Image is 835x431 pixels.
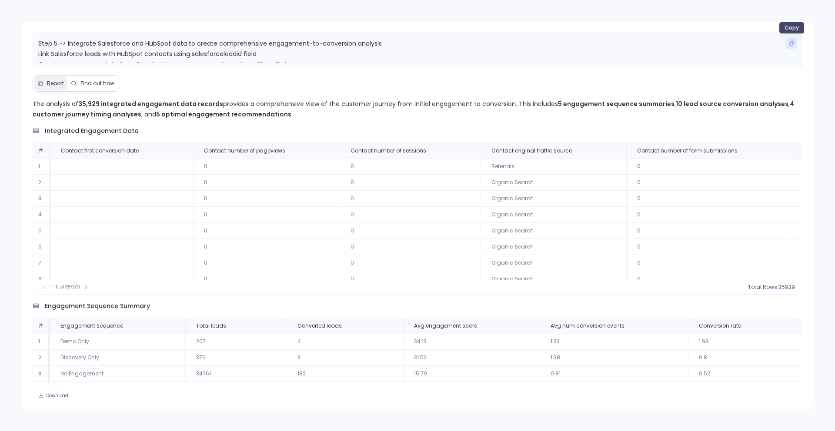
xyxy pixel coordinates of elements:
[558,99,675,108] strong: 5 engagement sequence summaries
[38,147,43,154] span: #
[287,366,403,382] td: 182
[33,207,50,223] td: 4
[340,239,481,255] td: 0
[481,223,626,239] td: Organic Search
[204,147,285,154] span: Contact number of pageviews
[38,322,43,329] span: #
[193,239,340,255] td: 0
[46,393,68,399] span: Download
[287,382,403,398] td: 2
[78,99,223,108] strong: 35,929 integrated engagement data records
[340,159,481,175] td: 0
[481,271,626,287] td: Organic Search
[481,191,626,207] td: Organic Search
[403,350,540,366] td: 31.52
[481,207,626,223] td: Organic Search
[193,207,340,223] td: 0
[185,366,287,382] td: 34761
[481,159,626,175] td: Referrals
[193,191,340,207] td: 0
[626,271,792,287] td: 0
[340,255,481,271] td: 0
[626,207,792,223] td: 0
[688,350,802,366] td: 0.8
[67,76,118,90] button: Find out how
[193,159,340,175] td: 0
[50,382,186,398] td: Email Only
[626,223,792,239] td: 0
[61,147,139,154] span: Contact first conversion date
[491,147,572,154] span: Contact original traffic source
[33,334,50,350] td: 1
[33,271,50,287] td: 8
[626,239,792,255] td: 0
[193,223,340,239] td: 0
[45,126,139,136] span: integrated engagement data
[403,382,540,398] td: 25.25
[33,223,50,239] td: 5
[193,271,340,287] td: 0
[481,175,626,191] td: Organic Search
[193,175,340,191] td: 0
[403,366,540,382] td: 15.79
[50,350,186,366] td: Discovery Only
[33,99,803,119] p: The analysis of provides a comprehensive view of the customer journey from initial engagement to ...
[626,191,792,207] td: 0
[481,239,626,255] td: Organic Search
[33,191,50,207] td: 3
[540,366,688,382] td: 0.81
[540,382,688,398] td: 1.26
[156,110,291,119] strong: 5 optimal engagement recommendations
[351,147,426,154] span: Contact number of sessions
[340,191,481,207] td: 0
[297,322,342,329] span: Converted leads
[287,334,403,350] td: 4
[748,284,778,291] span: Total Rows:
[33,255,50,271] td: 7
[50,366,186,382] td: No Engagement
[688,366,802,382] td: 0.52
[33,382,50,398] td: 4
[414,322,477,329] span: Avg engagement score
[47,80,64,87] span: Report
[688,334,802,350] td: 1.93
[551,322,625,329] span: Avg num conversion events
[626,255,792,271] td: 0
[185,334,287,350] td: 207
[340,271,481,287] td: 0
[403,334,540,350] td: 34.13
[540,334,688,350] td: 1.33
[185,350,287,366] td: 376
[33,175,50,191] td: 2
[540,350,688,366] td: 1.38
[33,99,794,119] strong: 4 customer journey timing analyses
[33,239,50,255] td: 6
[80,80,114,87] span: Find out how
[45,302,150,311] span: engagement sequence summary
[786,38,797,49] button: Copy
[688,382,802,398] td: 0.36
[340,223,481,239] td: 0
[340,175,481,191] td: 0
[340,207,481,223] td: 0
[33,350,50,366] td: 2
[626,159,792,175] td: 0
[779,22,805,34] div: Copy
[60,322,123,329] span: Engagement sequence
[50,284,80,291] span: 1-10 of 35929
[33,366,50,382] td: 3
[38,39,382,110] span: Step 5 -> Integrate Salesforce and HubSpot data to create comprehensive engagement-to-conversion ...
[287,350,403,366] td: 3
[626,175,792,191] td: 0
[676,99,788,108] strong: 10 lead source conversion analyses
[778,284,795,291] span: 35929
[637,147,738,154] span: Contact number of form submissions
[33,390,74,402] button: Download
[193,255,340,271] td: 0
[34,76,67,90] button: Report
[33,159,50,175] td: 1
[50,334,186,350] td: Demo Only
[185,382,287,398] td: 561
[196,322,226,329] span: Total leads
[699,322,741,329] span: Conversion rate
